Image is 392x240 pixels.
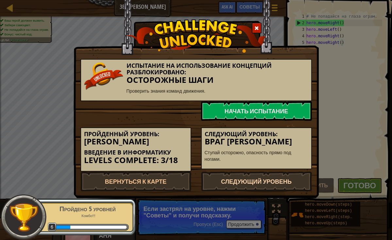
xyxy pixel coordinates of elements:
[84,88,308,94] p: Проверить знания команд движения.
[126,19,266,53] img: challenge_unlocked.png
[84,76,308,84] h3: Осторожные шаги
[201,172,312,191] a: Следующий уровень
[48,223,57,231] span: 6
[84,149,188,156] h5: Введение в Информатику
[46,213,129,218] p: Комбо!!!
[84,131,188,138] h5: Пройденный уровень:
[80,172,191,191] a: Вернуться к карте
[201,101,312,121] a: Начать испытание
[205,149,308,162] p: Ступай осторожно, опасность прямо под ногами.
[84,156,188,165] h3: Levels Complete: 3/18
[84,137,188,146] h3: [PERSON_NAME]
[9,202,39,232] img: trophy.png
[205,131,308,138] h5: Следующий уровень:
[84,63,123,90] img: unlocked_banner.png
[46,204,129,213] div: Пройдено 5 уровней
[127,62,272,76] span: Испытание на использование концепций разблокировано:
[205,137,308,146] h3: Враг [PERSON_NAME]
